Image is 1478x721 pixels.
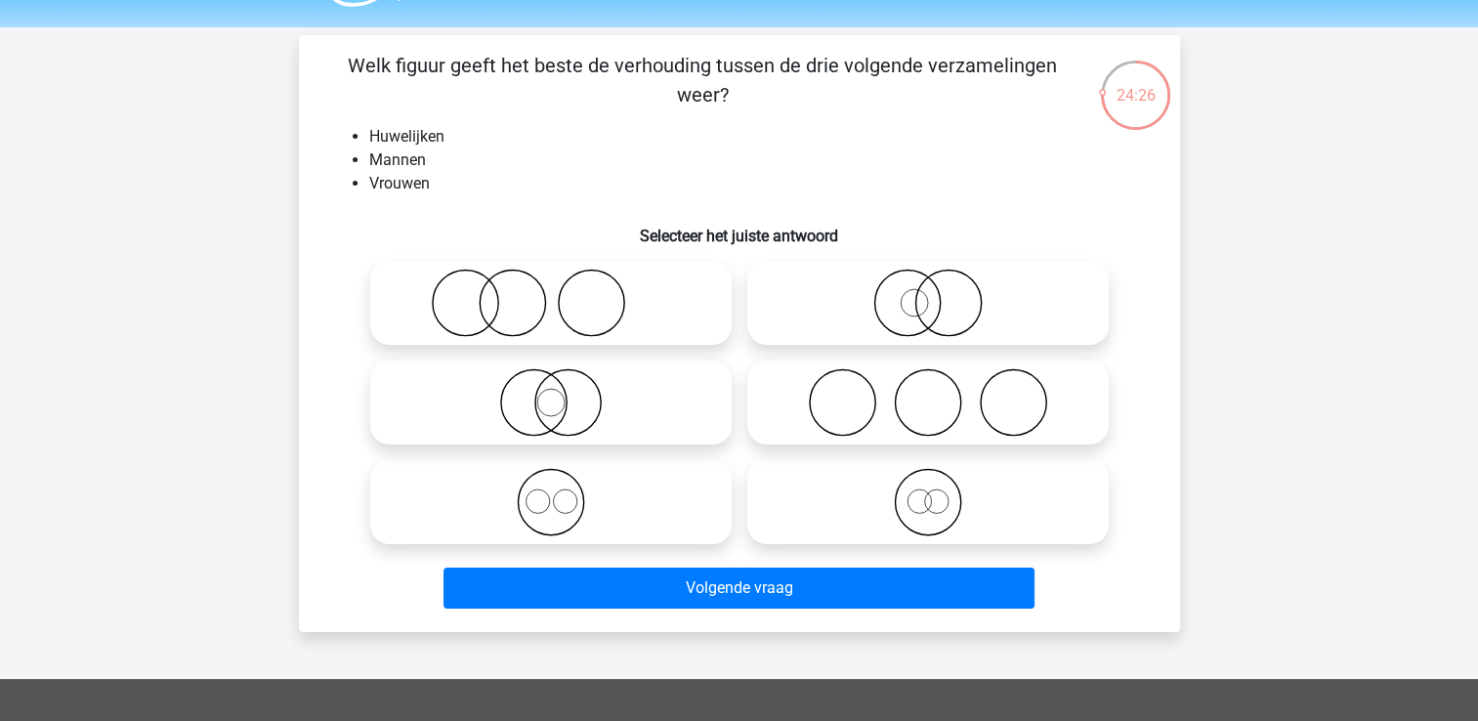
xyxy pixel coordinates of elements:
button: Volgende vraag [443,568,1035,609]
li: Vrouwen [369,172,1149,195]
div: 24:26 [1099,59,1172,107]
li: Mannen [369,148,1149,172]
h6: Selecteer het juiste antwoord [330,211,1149,245]
p: Welk figuur geeft het beste de verhouding tussen de drie volgende verzamelingen weer? [330,51,1076,109]
li: Huwelijken [369,125,1149,148]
